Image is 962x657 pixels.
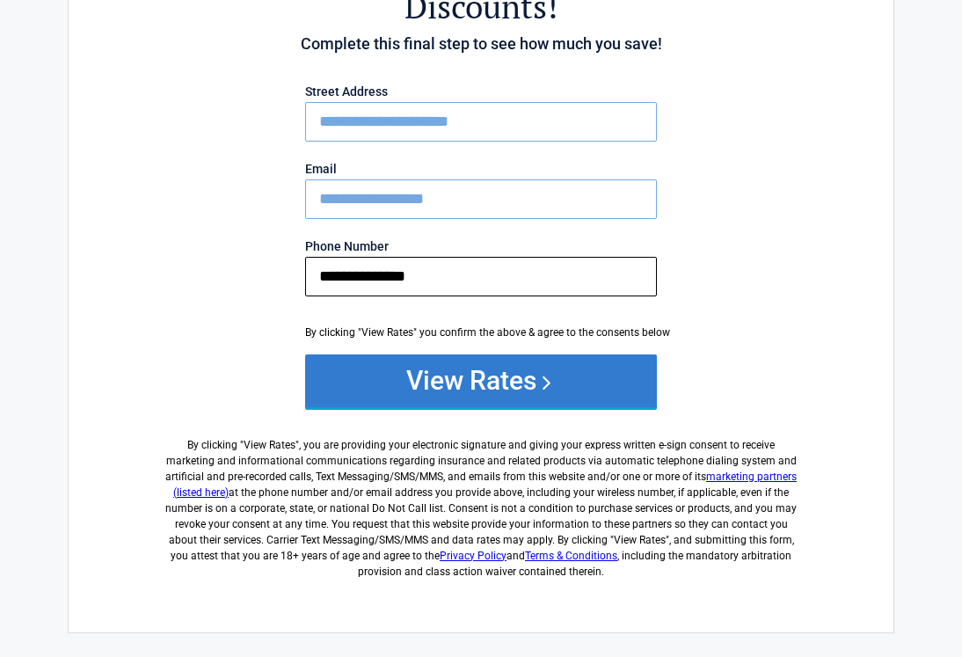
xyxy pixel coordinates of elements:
[525,550,617,562] a: Terms & Conditions
[244,439,295,451] span: View Rates
[165,33,797,55] h4: Complete this final step to see how much you save!
[173,471,797,499] a: marketing partners (listed here)
[305,354,657,407] button: View Rates
[305,163,657,175] label: Email
[305,85,657,98] label: Street Address
[165,423,797,580] label: By clicking " ", you are providing your electronic signature and giving your express written e-si...
[305,325,657,340] div: By clicking "View Rates" you confirm the above & agree to the consents below
[440,550,507,562] a: Privacy Policy
[305,240,657,252] label: Phone Number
